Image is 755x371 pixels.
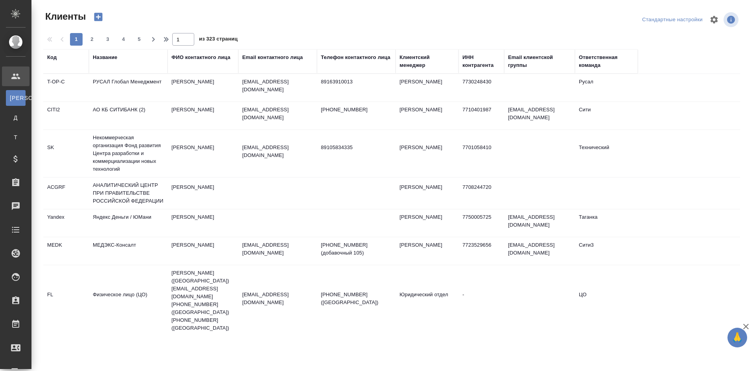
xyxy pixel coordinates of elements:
[242,78,313,94] p: [EMAIL_ADDRESS][DOMAIN_NAME]
[89,10,108,24] button: Создать
[47,54,57,61] div: Код
[10,94,22,102] span: [PERSON_NAME]
[6,90,26,106] a: [PERSON_NAME]
[89,237,168,265] td: МЕДЭКС-Консалт
[459,74,504,102] td: 7730248430
[117,33,130,46] button: 4
[117,35,130,43] span: 4
[89,130,168,177] td: Некоммерческая организация Фонд развития Центра разработки и коммерциализации новых технологий
[321,144,392,151] p: 89105834335
[89,102,168,129] td: АО КБ СИТИБАНК (2)
[462,54,500,69] div: ИНН контрагента
[43,209,89,237] td: Yandex
[724,12,740,27] span: Посмотреть информацию
[10,133,22,141] span: Т
[504,102,575,129] td: [EMAIL_ADDRESS][DOMAIN_NAME]
[168,74,238,102] td: [PERSON_NAME]
[43,102,89,129] td: CITI2
[575,140,638,167] td: Технический
[731,329,744,346] span: 🙏
[199,34,238,46] span: из 323 страниц
[396,209,459,237] td: [PERSON_NAME]
[89,177,168,209] td: АНАЛИТИЧЕСКИЙ ЦЕНТР ПРИ ПРАВИТЕЛЬСТВЕ РОССИЙСКОЙ ФЕДЕРАЦИИ
[575,287,638,314] td: ЦО
[43,287,89,314] td: FL
[459,140,504,167] td: 7701058410
[459,237,504,265] td: 7723529656
[10,114,22,122] span: Д
[43,140,89,167] td: SK
[43,179,89,207] td: ACGRF
[89,287,168,314] td: Физическое лицо (ЦО)
[321,78,392,86] p: 89163910013
[579,54,634,69] div: Ответственная команда
[727,328,747,347] button: 🙏
[242,144,313,159] p: [EMAIL_ADDRESS][DOMAIN_NAME]
[242,291,313,306] p: [EMAIL_ADDRESS][DOMAIN_NAME]
[101,35,114,43] span: 3
[705,10,724,29] span: Настроить таблицу
[43,10,86,23] span: Клиенты
[242,241,313,257] p: [EMAIL_ADDRESS][DOMAIN_NAME]
[242,106,313,122] p: [EMAIL_ADDRESS][DOMAIN_NAME]
[508,54,571,69] div: Email клиентской группы
[133,35,145,43] span: 5
[93,54,117,61] div: Название
[101,33,114,46] button: 3
[43,74,89,102] td: T-OP-C
[396,287,459,314] td: Юридический отдел
[400,54,455,69] div: Клиентский менеджер
[6,129,26,145] a: Т
[321,106,392,114] p: [PHONE_NUMBER]
[321,291,392,306] p: [PHONE_NUMBER] ([GEOGRAPHIC_DATA])
[168,179,238,207] td: [PERSON_NAME]
[396,74,459,102] td: [PERSON_NAME]
[321,54,390,61] div: Телефон контактного лица
[396,179,459,207] td: [PERSON_NAME]
[396,102,459,129] td: [PERSON_NAME]
[575,209,638,237] td: Таганка
[6,110,26,126] a: Д
[575,74,638,102] td: Русал
[242,54,303,61] div: Email контактного лица
[504,209,575,237] td: [EMAIL_ADDRESS][DOMAIN_NAME]
[168,102,238,129] td: [PERSON_NAME]
[133,33,145,46] button: 5
[168,209,238,237] td: [PERSON_NAME]
[89,74,168,102] td: РУСАЛ Глобал Менеджмент
[86,35,98,43] span: 2
[459,179,504,207] td: 7708244720
[504,237,575,265] td: [EMAIL_ADDRESS][DOMAIN_NAME]
[86,33,98,46] button: 2
[168,237,238,265] td: [PERSON_NAME]
[459,102,504,129] td: 7710401987
[396,237,459,265] td: [PERSON_NAME]
[43,237,89,265] td: MEDK
[396,140,459,167] td: [PERSON_NAME]
[640,14,705,26] div: split button
[459,287,504,314] td: -
[89,209,168,237] td: Яндекс Деньги / ЮМани
[459,209,504,237] td: 7750005725
[168,140,238,167] td: [PERSON_NAME]
[575,237,638,265] td: Сити3
[171,54,230,61] div: ФИО контактного лица
[575,102,638,129] td: Сити
[321,241,392,257] p: [PHONE_NUMBER] (добавочный 105)
[168,265,238,336] td: [PERSON_NAME] ([GEOGRAPHIC_DATA]) [EMAIL_ADDRESS][DOMAIN_NAME] [PHONE_NUMBER] ([GEOGRAPHIC_DATA])...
